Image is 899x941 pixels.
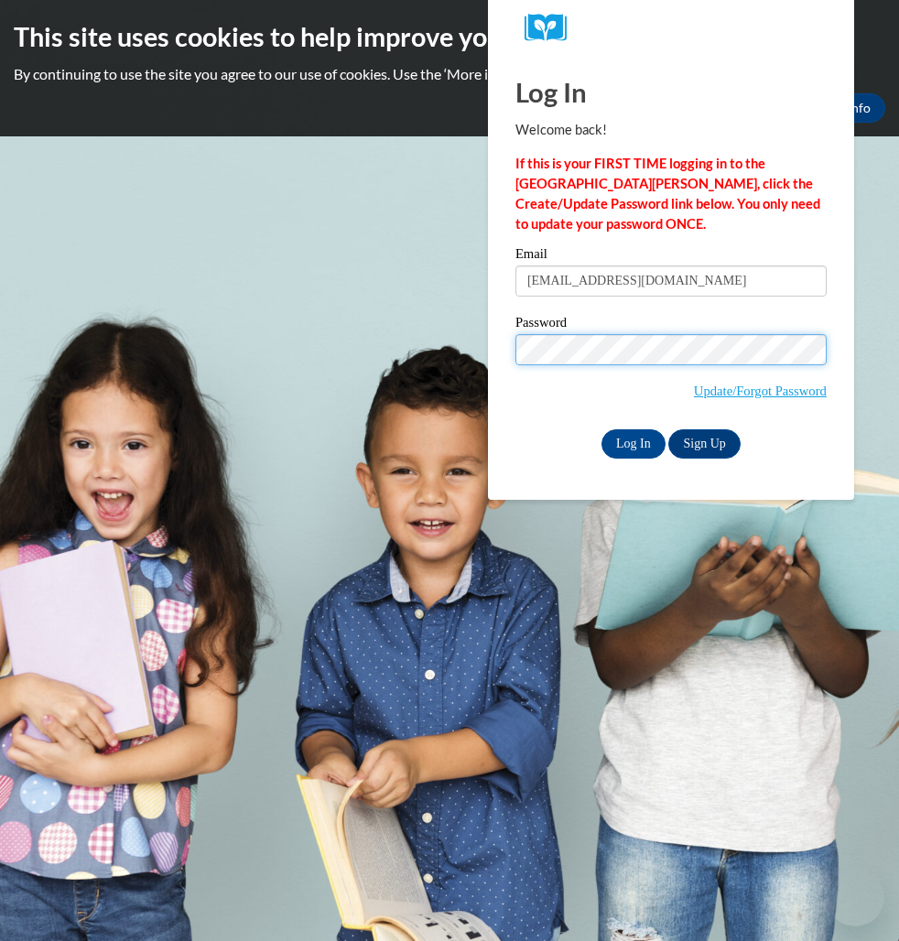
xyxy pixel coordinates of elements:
p: Welcome back! [515,120,827,140]
h1: Log In [515,73,827,111]
p: By continuing to use the site you agree to our use of cookies. Use the ‘More info’ button to read... [14,64,885,84]
input: Log In [601,429,666,459]
label: Password [515,316,827,334]
a: Update/Forgot Password [694,384,827,398]
a: Sign Up [668,429,740,459]
label: Email [515,247,827,265]
a: COX Campus [525,14,818,42]
strong: If this is your FIRST TIME logging in to the [GEOGRAPHIC_DATA][PERSON_NAME], click the Create/Upd... [515,156,820,232]
h2: This site uses cookies to help improve your learning experience. [14,18,885,55]
img: Logo brand [525,14,579,42]
iframe: Button to launch messaging window [826,868,884,926]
